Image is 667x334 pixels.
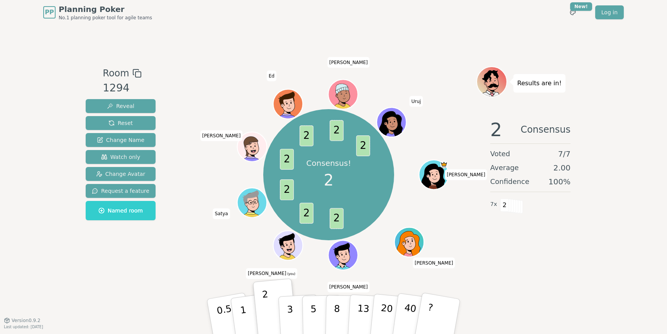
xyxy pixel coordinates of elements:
[86,201,156,220] button: Named room
[92,187,149,195] span: Request a feature
[280,149,294,170] span: 2
[86,133,156,147] button: Change Name
[43,4,152,21] a: PPPlanning PokerNo.1 planning poker tool for agile teams
[440,161,447,168] span: Nancy is the host
[445,169,487,180] span: Click to change your name
[327,57,370,67] span: Click to change your name
[410,96,423,107] span: Click to change your name
[274,231,302,259] button: Click to change your avatar
[517,78,562,89] p: Results are in!
[108,119,133,127] span: Reset
[45,8,54,17] span: PP
[327,282,370,292] span: Click to change your name
[267,71,276,81] span: Click to change your name
[286,272,296,276] span: (you)
[97,136,144,144] span: Change Name
[490,176,529,187] span: Confidence
[490,120,502,139] span: 2
[330,208,344,229] span: 2
[595,5,624,19] a: Log in
[59,4,152,15] span: Planning Poker
[98,207,143,214] span: Named room
[490,162,519,173] span: Average
[86,167,156,181] button: Change Avatar
[300,203,313,224] span: 2
[103,80,141,96] div: 1294
[86,99,156,113] button: Reveal
[356,135,370,156] span: 2
[566,5,580,19] button: New!
[96,170,146,178] span: Change Avatar
[86,116,156,130] button: Reset
[262,289,272,331] p: 2
[200,130,243,141] span: Click to change your name
[86,184,156,198] button: Request a feature
[490,148,510,159] span: Voted
[413,258,455,268] span: Click to change your name
[246,268,297,279] span: Click to change your name
[300,126,313,147] span: 2
[558,148,571,159] span: 7 / 7
[324,169,333,192] span: 2
[500,199,509,212] span: 2
[213,208,230,219] span: Click to change your name
[12,317,41,324] span: Version 0.9.2
[330,120,344,141] span: 2
[570,2,592,11] div: New!
[103,66,129,80] span: Room
[521,120,571,139] span: Consensus
[59,15,152,21] span: No.1 planning poker tool for agile teams
[548,176,571,187] span: 100 %
[490,200,497,209] span: 7 x
[305,157,353,169] p: Consensus!
[553,162,571,173] span: 2.00
[101,153,141,161] span: Watch only
[86,150,156,164] button: Watch only
[4,325,43,329] span: Last updated: [DATE]
[280,179,294,200] span: 2
[107,102,134,110] span: Reveal
[4,317,41,324] button: Version0.9.2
